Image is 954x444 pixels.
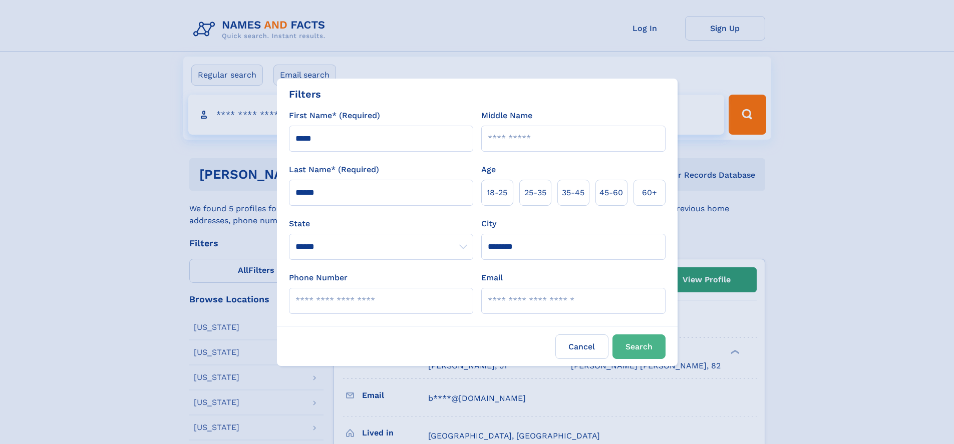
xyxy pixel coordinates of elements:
[289,164,379,176] label: Last Name* (Required)
[524,187,546,199] span: 25‑35
[642,187,657,199] span: 60+
[487,187,507,199] span: 18‑25
[289,272,348,284] label: Phone Number
[612,334,666,359] button: Search
[289,218,473,230] label: State
[599,187,623,199] span: 45‑60
[481,272,503,284] label: Email
[562,187,584,199] span: 35‑45
[481,110,532,122] label: Middle Name
[481,164,496,176] label: Age
[555,334,608,359] label: Cancel
[289,110,380,122] label: First Name* (Required)
[481,218,496,230] label: City
[289,87,321,102] div: Filters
